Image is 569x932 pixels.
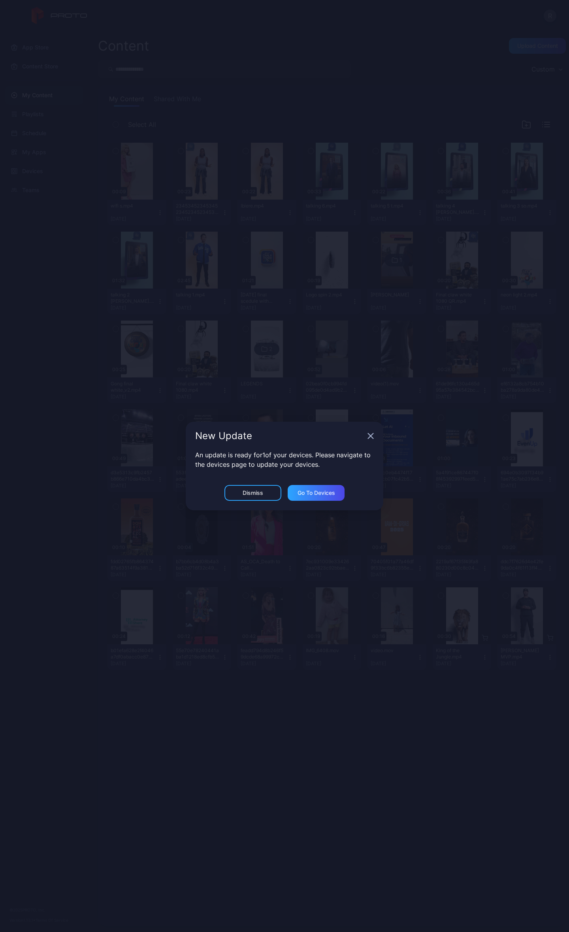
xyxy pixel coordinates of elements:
div: New Update [195,431,364,441]
p: An update is ready for 1 of your devices. Please navigate to the devices page to update your devi... [195,450,374,469]
div: Go to devices [298,490,335,496]
button: Dismiss [224,485,281,501]
div: Dismiss [243,490,263,496]
button: Go to devices [288,485,345,501]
